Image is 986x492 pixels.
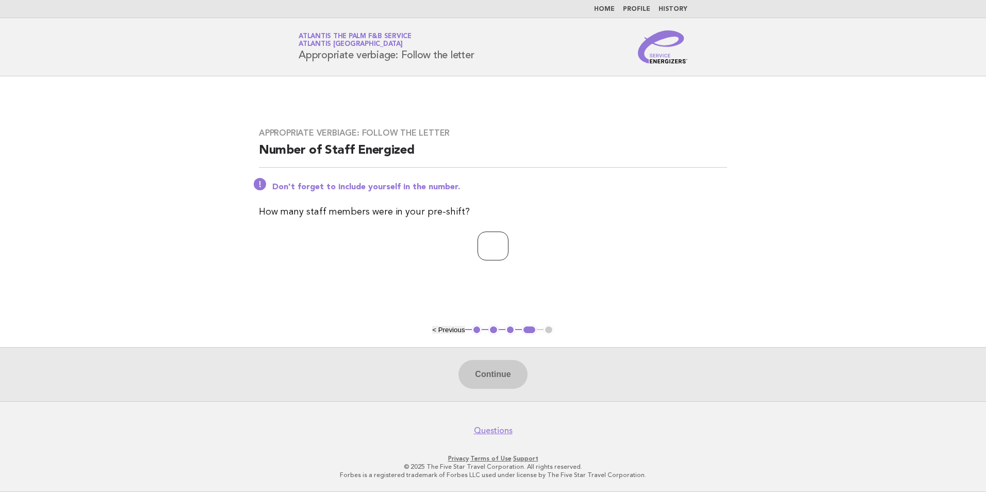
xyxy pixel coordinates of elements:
[259,205,727,219] p: How many staff members were in your pre-shift?
[299,33,412,47] a: Atlantis the Palm F&B ServiceAtlantis [GEOGRAPHIC_DATA]
[177,463,809,471] p: © 2025 The Five Star Travel Corporation. All rights reserved.
[299,41,403,48] span: Atlantis [GEOGRAPHIC_DATA]
[259,128,727,138] h3: Appropriate verbiage: Follow the letter
[623,6,650,12] a: Profile
[505,325,516,335] button: 3
[177,471,809,479] p: Forbes is a registered trademark of Forbes LLC used under license by The Five Star Travel Corpora...
[659,6,687,12] a: History
[472,325,482,335] button: 1
[488,325,499,335] button: 2
[474,425,513,436] a: Questions
[272,182,727,192] p: Don't forget to include yourself in the number.
[594,6,615,12] a: Home
[522,325,537,335] button: 4
[513,455,538,462] a: Support
[299,34,474,60] h1: Appropriate verbiage: Follow the letter
[259,142,727,168] h2: Number of Staff Energized
[448,455,469,462] a: Privacy
[432,326,465,334] button: < Previous
[638,30,687,63] img: Service Energizers
[470,455,512,462] a: Terms of Use
[177,454,809,463] p: · ·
